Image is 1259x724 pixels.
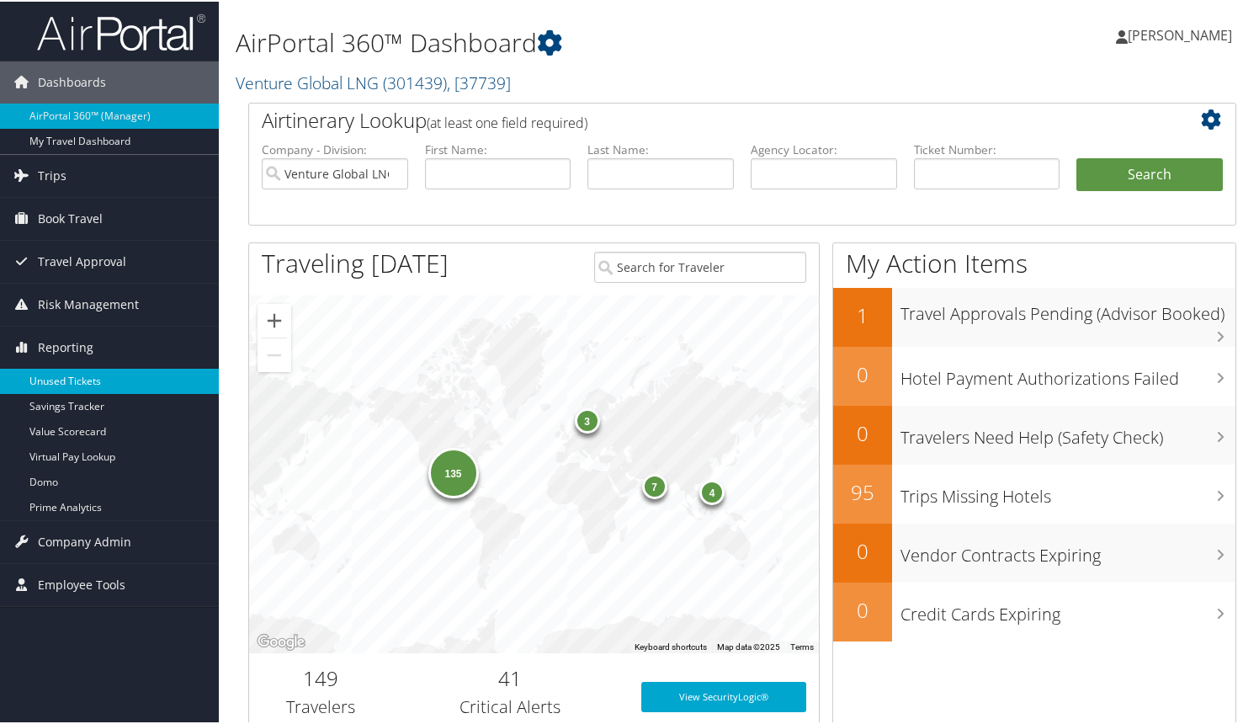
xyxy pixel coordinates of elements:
[236,70,511,93] a: Venture Global LNG
[37,11,205,51] img: airportal-logo.png
[914,140,1060,157] label: Ticket Number:
[833,404,1235,463] a: 0Travelers Need Help (Safety Check)
[1128,24,1232,43] span: [PERSON_NAME]
[900,534,1235,566] h3: Vendor Contracts Expiring
[833,476,892,505] h2: 95
[833,463,1235,522] a: 95Trips Missing Hotels
[1076,157,1223,190] button: Search
[262,244,449,279] h1: Traveling [DATE]
[262,694,379,717] h3: Travelers
[900,292,1235,324] h3: Travel Approvals Pending (Advisor Booked)
[717,641,780,650] span: Map data ©2025
[642,472,667,498] div: 7
[641,680,806,711] a: View SecurityLogic®
[833,535,892,564] h2: 0
[38,562,125,604] span: Employee Tools
[38,519,131,562] span: Company Admin
[253,630,309,652] a: Open this area in Google Maps (opens a new window)
[262,104,1140,133] h2: Airtinerary Lookup
[833,594,892,623] h2: 0
[833,244,1235,279] h1: My Action Items
[404,694,616,717] h3: Critical Alerts
[262,140,408,157] label: Company - Division:
[699,478,725,503] div: 4
[38,239,126,281] span: Travel Approval
[900,593,1235,625] h3: Credit Cards Expiring
[833,581,1235,640] a: 0Credit Cards Expiring
[587,140,734,157] label: Last Name:
[258,337,291,370] button: Zoom out
[900,475,1235,507] h3: Trips Missing Hotels
[253,630,309,652] img: Google
[833,359,892,387] h2: 0
[833,286,1235,345] a: 1Travel Approvals Pending (Advisor Booked)
[751,140,897,157] label: Agency Locator:
[383,70,447,93] span: ( 301439 )
[833,522,1235,581] a: 0Vendor Contracts Expiring
[38,282,139,324] span: Risk Management
[38,196,103,238] span: Book Travel
[833,300,892,328] h2: 1
[790,641,814,650] a: Terms (opens in new tab)
[1116,8,1249,59] a: [PERSON_NAME]
[236,24,911,59] h1: AirPortal 360™ Dashboard
[425,140,571,157] label: First Name:
[404,663,616,691] h2: 41
[900,416,1235,448] h3: Travelers Need Help (Safety Check)
[427,112,587,130] span: (at least one field required)
[38,60,106,102] span: Dashboards
[635,640,707,652] button: Keyboard shortcuts
[900,357,1235,389] h3: Hotel Payment Authorizations Failed
[833,345,1235,404] a: 0Hotel Payment Authorizations Failed
[594,250,806,281] input: Search for Traveler
[38,153,66,195] span: Trips
[262,663,379,691] h2: 149
[575,407,600,432] div: 3
[833,418,892,446] h2: 0
[447,70,511,93] span: , [ 37739 ]
[38,325,93,367] span: Reporting
[428,445,479,496] div: 135
[258,302,291,336] button: Zoom in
